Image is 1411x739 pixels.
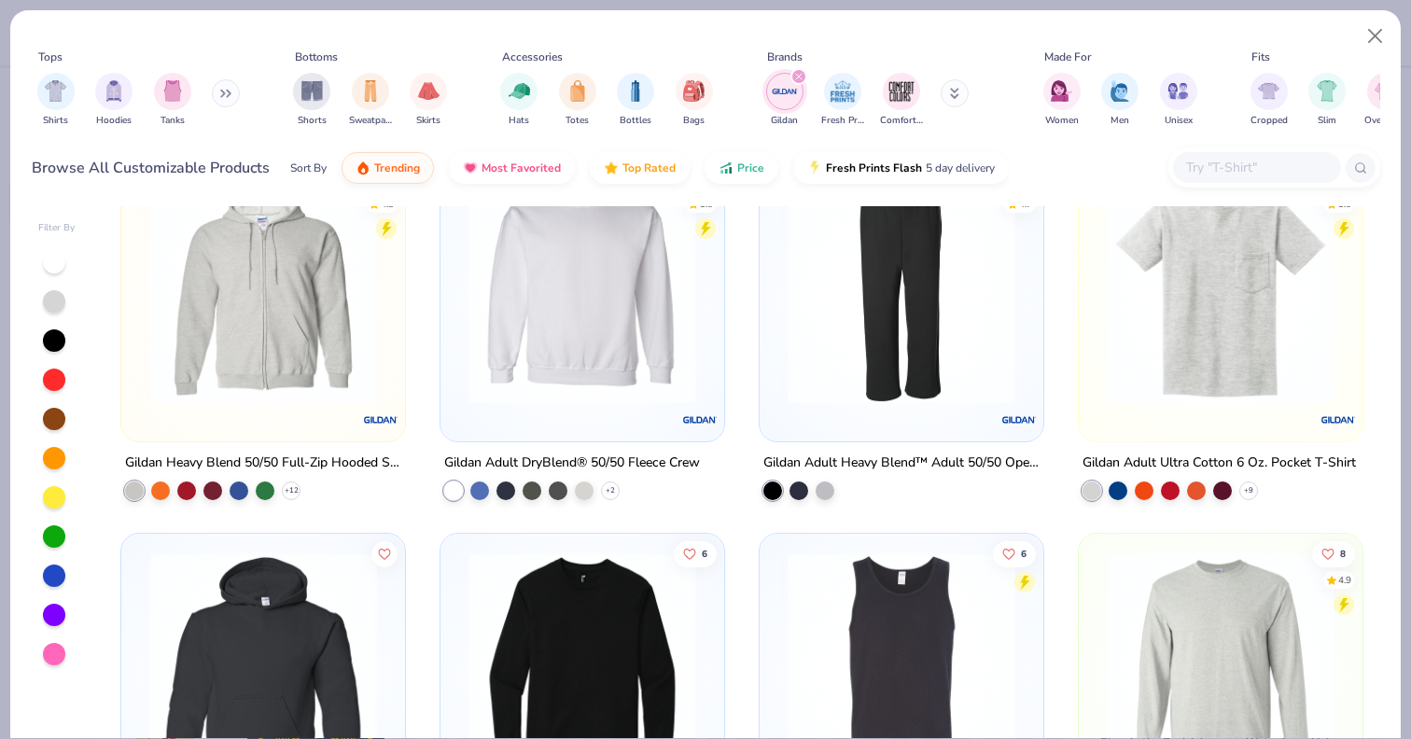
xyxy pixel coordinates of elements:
[295,49,338,65] div: Bottoms
[559,73,596,128] button: filter button
[737,160,764,175] span: Price
[763,452,1040,475] div: Gildan Adult Heavy Blend™ Adult 50/50 Open-Bottom Sweatpant
[95,73,133,128] button: filter button
[674,540,717,566] button: Like
[926,158,995,179] span: 5 day delivery
[1358,19,1393,54] button: Close
[293,73,330,128] div: filter for Shorts
[298,114,327,128] span: Shorts
[829,77,857,105] img: Fresh Prints Image
[444,452,700,475] div: Gildan Adult DryBlend® 50/50 Fleece Crew
[374,160,420,175] span: Trending
[1312,540,1355,566] button: Like
[771,114,798,128] span: Gildan
[1364,73,1406,128] button: filter button
[154,73,191,128] div: filter for Tanks
[590,152,690,184] button: Top Rated
[604,160,619,175] img: TopRated.gif
[778,176,1025,404] img: 33884748-6a48-47bc-946f-b3f24aac6320
[566,114,589,128] span: Totes
[1043,73,1081,128] div: filter for Women
[1165,114,1193,128] span: Unisex
[463,160,478,175] img: most_fav.gif
[162,80,183,102] img: Tanks Image
[95,73,133,128] div: filter for Hoodies
[617,73,654,128] button: filter button
[43,114,68,128] span: Shirts
[880,73,923,128] div: filter for Comfort Colors
[1318,114,1336,128] span: Slim
[449,152,575,184] button: Most Favorited
[676,73,713,128] div: filter for Bags
[372,540,398,566] button: Like
[1045,114,1079,128] span: Women
[1250,73,1288,128] button: filter button
[1160,73,1197,128] button: filter button
[705,152,778,184] button: Price
[1024,176,1270,404] img: d5c7e874-78bd-48b5-88e3-e58a0b43788f
[1160,73,1197,128] div: filter for Unisex
[681,401,719,439] img: Gildan logo
[293,73,330,128] button: filter button
[1250,114,1288,128] span: Cropped
[1317,80,1337,102] img: Slim Image
[1051,80,1072,102] img: Women Image
[1101,73,1139,128] button: filter button
[702,549,707,558] span: 6
[1083,452,1356,475] div: Gildan Adult Ultra Cotton 6 Oz. Pocket T-Shirt
[683,80,704,102] img: Bags Image
[45,80,66,102] img: Shirts Image
[705,176,952,404] img: 6cbc00a6-fd92-4e74-a43e-b3bb8b39d77e
[622,160,676,175] span: Top Rated
[1043,73,1081,128] button: filter button
[161,114,185,128] span: Tanks
[349,73,392,128] button: filter button
[349,114,392,128] span: Sweatpants
[360,80,381,102] img: Sweatpants Image
[140,176,386,404] img: 7d24326c-c9c5-4841-bae4-e530e905f602
[567,80,588,102] img: Totes Image
[617,73,654,128] div: filter for Bottles
[502,49,563,65] div: Accessories
[1364,114,1406,128] span: Oversized
[880,73,923,128] button: filter button
[38,221,76,235] div: Filter By
[766,73,803,128] button: filter button
[500,73,538,128] button: filter button
[459,176,705,404] img: b78a68fa-2026-41a9-aae7-f4844d0a4d53
[993,540,1036,566] button: Like
[1101,73,1139,128] div: filter for Men
[1184,157,1328,178] input: Try "T-Shirt"
[410,73,447,128] button: filter button
[821,73,864,128] div: filter for Fresh Prints
[1000,401,1038,439] img: Gildan logo
[32,157,270,179] div: Browse All Customizable Products
[676,73,713,128] button: filter button
[154,73,191,128] button: filter button
[807,160,822,175] img: flash.gif
[1021,549,1027,558] span: 6
[625,80,646,102] img: Bottles Image
[1251,49,1270,65] div: Fits
[356,160,370,175] img: trending.gif
[410,73,447,128] div: filter for Skirts
[767,49,803,65] div: Brands
[887,77,915,105] img: Comfort Colors Image
[821,73,864,128] button: filter button
[1308,73,1346,128] button: filter button
[349,73,392,128] div: filter for Sweatpants
[290,160,327,176] div: Sort By
[500,73,538,128] div: filter for Hats
[1044,49,1091,65] div: Made For
[683,114,705,128] span: Bags
[1167,80,1189,102] img: Unisex Image
[1308,73,1346,128] div: filter for Slim
[342,152,434,184] button: Trending
[104,80,124,102] img: Hoodies Image
[482,160,561,175] span: Most Favorited
[1375,80,1396,102] img: Oversized Image
[880,114,923,128] span: Comfort Colors
[766,73,803,128] div: filter for Gildan
[620,114,651,128] span: Bottles
[826,160,922,175] span: Fresh Prints Flash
